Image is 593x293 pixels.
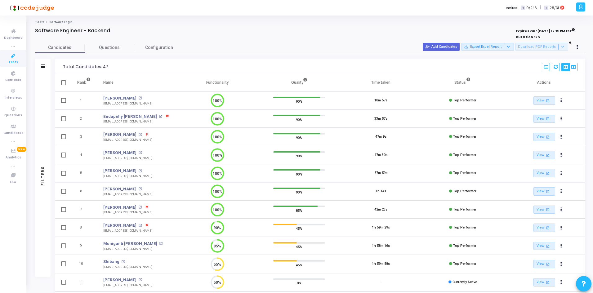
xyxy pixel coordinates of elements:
[376,189,386,194] div: 1h 14s
[103,222,136,229] a: [PERSON_NAME]
[103,265,152,269] div: [EMAIL_ADDRESS][DOMAIN_NAME]
[71,128,97,146] td: 3
[533,115,555,123] a: View
[533,151,555,159] a: View
[103,131,136,138] a: [PERSON_NAME]
[71,164,97,182] td: 5
[550,5,559,11] span: 28/31
[258,74,340,91] th: Quality
[176,74,258,91] th: Functionality
[545,243,551,249] mat-icon: open_in_new
[545,116,551,121] mat-icon: open_in_new
[71,219,97,237] td: 8
[533,133,555,141] a: View
[557,133,566,141] button: Actions
[453,244,476,248] span: Top Performer
[296,244,302,250] span: 45%
[103,138,152,142] div: [EMAIL_ADDRESS][DOMAIN_NAME]
[557,242,566,250] button: Actions
[557,96,566,105] button: Actions
[533,169,555,177] a: View
[545,189,551,194] mat-icon: open_in_new
[374,153,387,158] div: 47m 30s
[557,151,566,159] button: Actions
[425,45,430,49] mat-icon: person_add_alt
[561,63,577,71] div: View Options
[138,224,142,227] mat-icon: open_in_new
[503,74,585,91] th: Actions
[453,153,476,157] span: Top Performer
[557,205,566,214] button: Actions
[533,224,555,232] a: View
[372,261,390,267] div: 1h 59m 58s
[159,115,162,118] mat-icon: open_in_new
[374,207,387,212] div: 42m 23s
[453,262,476,266] span: Top Performer
[533,96,555,105] a: View
[296,98,302,104] span: 90%
[71,237,97,255] td: 9
[296,207,302,213] span: 85%
[372,225,390,230] div: 1h 59m 29s
[453,135,476,139] span: Top Performer
[545,134,551,140] mat-icon: open_in_new
[533,206,555,214] a: View
[296,153,302,159] span: 90%
[103,174,152,179] div: [EMAIL_ADDRESS][DOMAIN_NAME]
[103,229,152,233] div: [EMAIL_ADDRESS][DOMAIN_NAME]
[103,186,136,192] a: [PERSON_NAME]
[545,153,551,158] mat-icon: open_in_new
[138,133,142,136] mat-icon: open_in_new
[297,280,301,286] span: 0%
[103,79,114,86] div: Name
[545,261,551,267] mat-icon: open_in_new
[423,43,460,51] button: Add Candidates
[146,132,148,137] span: P
[296,189,302,195] span: 90%
[49,20,95,24] span: Software Engineer - Backend
[8,2,54,14] img: logo
[545,171,551,176] mat-icon: open_in_new
[4,35,23,41] span: Dashboard
[453,171,476,175] span: Top Performer
[422,74,504,91] th: Status
[464,45,468,49] mat-icon: save_alt
[5,95,22,100] span: Interviews
[371,79,390,86] div: Time taken
[103,283,152,288] div: [EMAIL_ADDRESS][DOMAIN_NAME]
[296,135,302,141] span: 90%
[138,96,142,100] mat-icon: open_in_new
[85,44,134,51] span: Questions
[103,210,152,215] div: [EMAIL_ADDRESS][DOMAIN_NAME]
[71,74,97,91] th: Rank
[557,224,566,232] button: Actions
[453,207,476,211] span: Top Performer
[533,260,555,268] a: View
[35,20,585,24] nav: breadcrumb
[103,95,136,101] a: [PERSON_NAME]
[557,278,566,286] button: Actions
[138,151,142,154] mat-icon: open_in_new
[103,150,136,156] a: [PERSON_NAME]
[71,255,97,273] td: 10
[557,260,566,269] button: Actions
[545,207,551,212] mat-icon: open_in_new
[35,44,85,51] span: Candidates
[103,101,152,106] div: [EMAIL_ADDRESS][DOMAIN_NAME]
[121,260,125,264] mat-icon: open_in_new
[453,189,476,193] span: Top Performer
[296,171,302,177] span: 90%
[296,262,302,268] span: 45%
[453,280,477,284] span: Currently Active
[103,119,170,124] div: [EMAIL_ADDRESS][DOMAIN_NAME]
[71,110,97,128] td: 2
[544,6,548,10] span: I
[103,192,152,197] div: [EMAIL_ADDRESS][DOMAIN_NAME]
[103,259,119,265] a: Shibang
[453,225,476,229] span: Top Performer
[145,44,173,51] span: Configuration
[3,131,23,136] span: Candidates
[138,169,142,173] mat-icon: open_in_new
[296,225,302,232] span: 45%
